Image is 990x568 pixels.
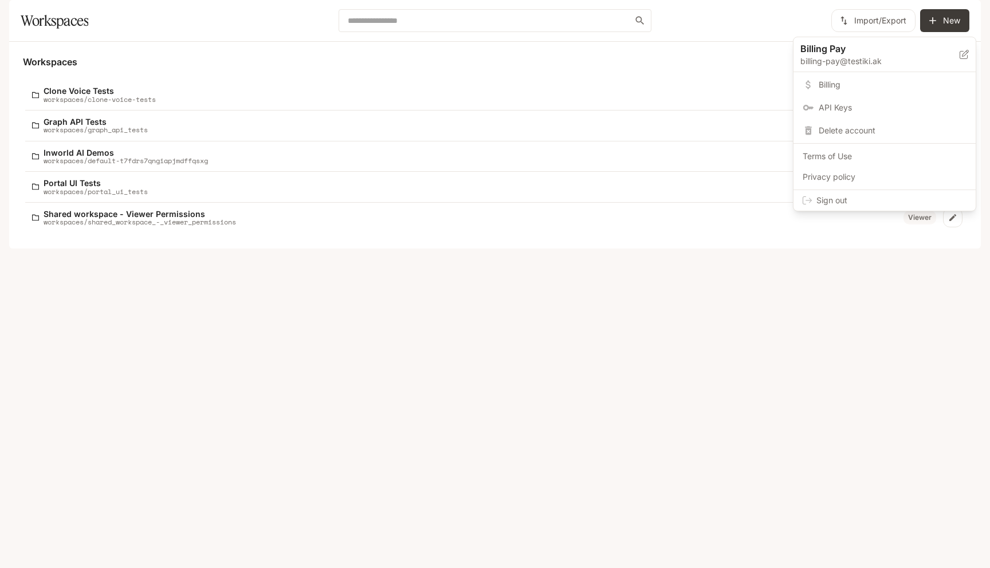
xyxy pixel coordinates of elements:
span: Privacy policy [803,171,967,183]
span: Sign out [816,195,967,206]
span: API Keys [819,102,967,113]
span: Billing [819,79,967,90]
a: API Keys [796,97,973,118]
p: Billing Pay [800,42,941,56]
div: Delete account [796,120,973,141]
a: Privacy policy [796,167,973,187]
span: Terms of Use [803,151,967,162]
p: billing-pay@testiki.ak [800,56,960,67]
a: Billing [796,74,973,95]
a: Terms of Use [796,146,973,167]
div: Billing Paybilling-pay@testiki.ak [793,37,976,72]
span: Delete account [819,125,967,136]
div: Sign out [793,190,976,211]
